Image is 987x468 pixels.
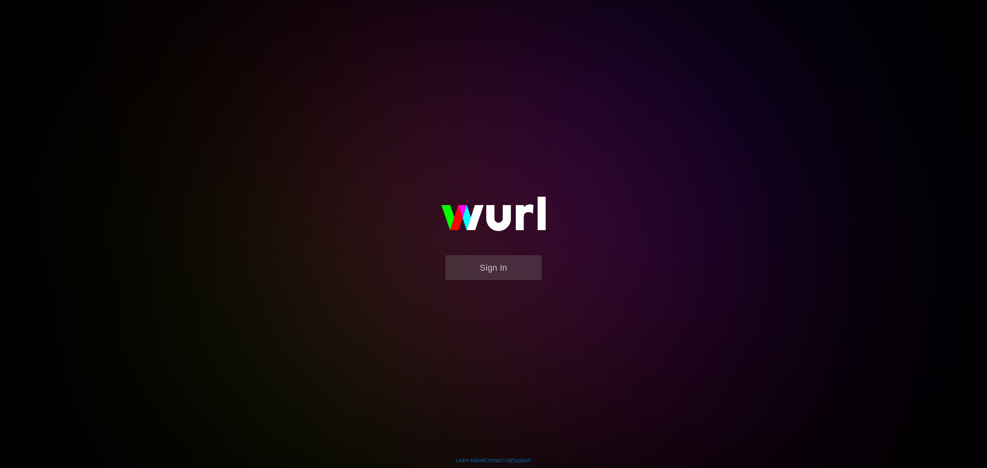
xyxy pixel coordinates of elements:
img: wurl-logo-on-black-223613ac3d8ba8fe6dc639794a292ebdb59501304c7dfd60c99c58986ef67473.svg [416,180,571,255]
a: Support [512,457,531,463]
a: Contact Us [484,457,511,463]
div: | | [456,456,531,464]
button: Sign In [445,255,542,280]
a: Learn More [456,457,483,463]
